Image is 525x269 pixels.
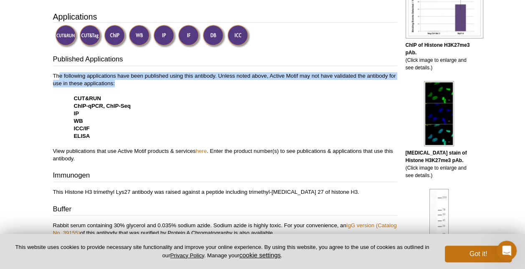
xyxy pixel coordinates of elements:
[406,41,472,71] p: (Click image to enlarge and see details.)
[74,103,131,109] strong: ChIP-qPCR, ChIP-Seq
[406,149,472,179] p: (Click image to enlarge and see details.)
[227,25,250,48] img: Immunocytochemistry Validated
[406,42,470,56] b: ChIP of Histone H3K27me3 pAb.
[153,25,176,48] img: Immunoprecipitation Validated
[53,204,397,216] h3: Buffer
[53,10,397,23] h3: Applications
[104,25,127,48] img: ChIP Validated
[53,188,397,196] p: This Histone H3 trimethyl Lys27 antibody was raised against a peptide including trimethyl-[MEDICA...
[239,251,281,259] button: cookie settings
[445,246,512,262] button: Got it!
[170,252,204,259] a: Privacy Policy
[203,25,226,48] img: Dot Blot Validated
[13,244,431,259] p: This website uses cookies to provide necessary site functionality and improve your online experie...
[74,125,90,132] strong: ICC/IF
[129,25,152,48] img: Western Blot Validated
[74,95,101,102] strong: CUT&RUN
[178,25,201,48] img: Immunofluorescence Validated
[74,118,83,124] strong: WB
[196,148,207,154] a: here
[74,110,79,117] strong: IP
[424,81,454,146] img: Histone H3K27me3 antibody (pAb) tested by immunofluorescence.
[79,25,102,48] img: CUT&Tag Validated
[497,241,517,261] iframe: Intercom live chat
[53,222,397,252] p: Rabbit serum containing 30% glycerol and 0.035% sodium azide. Sodium azide is highly toxic. For y...
[406,150,467,163] b: [MEDICAL_DATA] stain of Histone H3K27me3 pAb.
[74,133,90,139] strong: ELISA
[53,54,397,66] h3: Published Applications
[429,189,449,254] img: Histone H3K27me3 antibody (pAb) tested by Western blot.
[55,25,78,48] img: CUT&RUN Validated
[53,170,397,182] h3: Immunogen
[53,72,397,162] p: The following applications have been published using this antibody. Unless noted above, Active Mo...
